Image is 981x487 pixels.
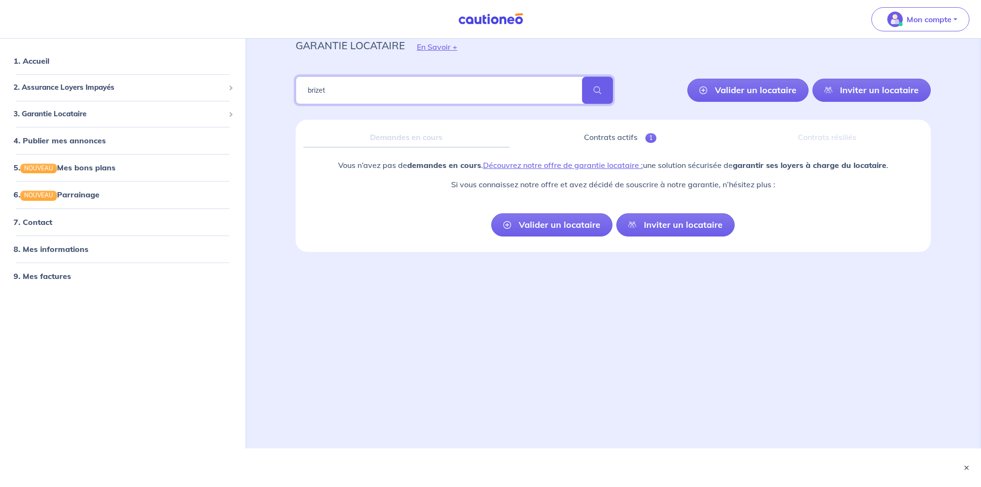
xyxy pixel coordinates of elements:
img: illu_account_valid_menu.svg [887,12,903,27]
div: 3. Garantie Locataire [4,105,242,124]
div: 7. Contact [4,212,242,231]
img: Cautioneo [455,13,527,25]
a: Valider un locataire [491,213,612,237]
div: 5.NOUVEAUMes bons plans [4,158,242,177]
a: 9. Mes factures [14,271,71,280]
button: illu_account_valid_menu.svgMon compte [871,7,969,31]
a: 4. Publier mes annonces [14,136,106,145]
div: 6.NOUVEAUParrainage [4,185,242,204]
input: Rechercher par nom / prénom / mail du locataire [296,76,613,104]
span: 1 [645,133,656,143]
a: 7. Contact [14,217,52,226]
span: search [582,77,613,104]
a: 6.NOUVEAUParrainage [14,190,100,199]
a: 8. Mes informations [14,244,88,253]
a: Valider un locataire [687,79,809,102]
span: 2. Assurance Loyers Impayés [14,82,225,93]
p: Si vous connaissez notre offre et avez décidé de souscrire à notre garantie, n’hésitez plus : [338,179,888,190]
a: 1. Accueil [14,56,49,66]
a: 5.NOUVEAUMes bons plans [14,163,115,172]
div: 2. Assurance Loyers Impayés [4,78,242,97]
a: Inviter un locataire [616,213,735,237]
p: garantie locataire [296,37,405,54]
a: Contrats actifs1 [517,127,723,148]
span: 3. Garantie Locataire [14,109,225,120]
p: Vous n’avez pas de . une solution sécurisée de . [338,159,888,171]
div: 9. Mes factures [4,266,242,285]
button: En Savoir + [405,33,469,61]
p: Mon compte [907,14,952,25]
a: Découvrez notre offre de garantie locataire : [483,160,643,170]
div: 1. Accueil [4,51,242,70]
div: 8. Mes informations [4,239,242,258]
a: Inviter un locataire [812,79,931,102]
strong: demandes en cours [407,160,481,170]
button: × [962,463,971,473]
div: 4. Publier mes annonces [4,131,242,150]
strong: garantir ses loyers à charge du locataire [733,160,886,170]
